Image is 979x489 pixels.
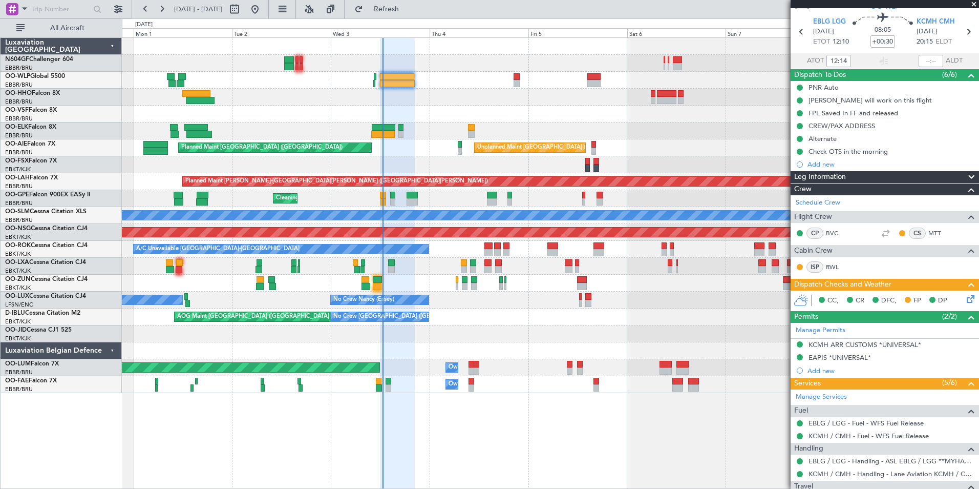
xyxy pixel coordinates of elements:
[5,233,31,241] a: EBKT/KJK
[808,109,898,117] div: FPL Saved In FF and released
[808,96,932,105] div: [PERSON_NAME] will work on this flight
[449,360,518,375] div: Owner Melsbroek Air Base
[794,184,812,195] span: Crew
[794,245,833,257] span: Cabin Crew
[5,141,55,147] a: OO-AIEFalcon 7X
[5,318,31,325] a: EBKT/KJK
[449,377,518,392] div: Owner Melsbroek Air Base
[5,293,86,299] a: OO-LUXCessna Citation CJ4
[807,160,974,169] div: Add new
[174,5,222,14] span: [DATE] - [DATE]
[808,147,888,156] div: Check OTS in the morning
[794,405,808,417] span: Fuel
[5,81,33,89] a: EBBR/BRU
[826,262,849,272] a: RWL
[5,115,33,123] a: EBBR/BRU
[5,56,29,63] span: N604GF
[808,470,974,478] a: KCMH / CMH - Handling - Lane Aviation KCMH / CMH
[5,199,33,207] a: EBBR/BRU
[856,296,864,306] span: CR
[833,37,849,47] span: 12:10
[528,28,627,37] div: Fri 5
[331,28,430,37] div: Wed 3
[5,378,29,384] span: OO-FAE
[827,296,839,306] span: CC,
[794,211,832,223] span: Flight Crew
[5,250,31,258] a: EBKT/KJK
[5,361,31,367] span: OO-LUM
[5,73,65,79] a: OO-WLPGlobal 5500
[5,226,88,232] a: OO-NSGCessna Citation CJ4
[5,132,33,139] a: EBBR/BRU
[5,284,31,292] a: EBKT/KJK
[5,166,31,173] a: EBKT/KJK
[5,301,33,309] a: LFSN/ENC
[942,69,957,80] span: (6/6)
[946,56,963,66] span: ALDT
[5,175,30,181] span: OO-LAH
[935,37,952,47] span: ELDT
[5,267,31,275] a: EBKT/KJK
[5,385,33,393] a: EBBR/BRU
[5,64,33,72] a: EBBR/BRU
[813,17,846,27] span: EBLG LGG
[806,228,823,239] div: CP
[808,83,839,92] div: PNR Auto
[794,279,891,291] span: Dispatch Checks and Weather
[796,325,845,336] a: Manage Permits
[826,55,851,67] input: --:--
[808,353,871,362] div: EAPIS *UNIVERSAL*
[5,175,58,181] a: OO-LAHFalcon 7X
[5,276,88,282] a: OO-ZUNCessna Citation CJ4
[794,443,823,455] span: Handling
[5,149,33,156] a: EBBR/BRU
[917,37,933,47] span: 20:15
[136,241,300,257] div: A/C Unavailable [GEOGRAPHIC_DATA]-[GEOGRAPHIC_DATA]
[232,28,331,37] div: Tue 2
[31,2,90,17] input: Trip Number
[27,25,108,32] span: All Aircraft
[813,37,830,47] span: ETOT
[5,226,31,232] span: OO-NSG
[5,242,31,249] span: OO-ROK
[5,327,27,333] span: OO-JID
[5,90,32,96] span: OO-HHO
[808,340,921,349] div: KCMH ARR CUSTOMS *UNIVERSAL*
[917,27,938,37] span: [DATE]
[5,141,27,147] span: OO-AIE
[5,192,90,198] a: OO-GPEFalcon 900EX EASy II
[796,198,840,208] a: Schedule Crew
[5,276,31,282] span: OO-ZUN
[5,56,73,63] a: N604GFChallenger 604
[276,191,447,206] div: Cleaning [GEOGRAPHIC_DATA] ([GEOGRAPHIC_DATA] National)
[185,174,488,189] div: Planned Maint [PERSON_NAME]-[GEOGRAPHIC_DATA][PERSON_NAME] ([GEOGRAPHIC_DATA][PERSON_NAME])
[794,311,818,323] span: Permits
[333,292,394,308] div: No Crew Nancy (Essey)
[5,361,59,367] a: OO-LUMFalcon 7X
[333,309,505,324] div: No Crew [GEOGRAPHIC_DATA] ([GEOGRAPHIC_DATA] National)
[5,192,29,198] span: OO-GPE
[881,296,897,306] span: DFC,
[5,378,57,384] a: OO-FAEFalcon 7X
[5,259,86,266] a: OO-LXACessna Citation CJ4
[826,229,849,238] a: BVC
[350,1,411,17] button: Refresh
[938,296,947,306] span: DP
[5,107,29,113] span: OO-VSF
[913,296,921,306] span: FP
[477,140,670,155] div: Unplanned Maint [GEOGRAPHIC_DATA] ([GEOGRAPHIC_DATA] National)
[808,432,929,440] a: KCMH / CMH - Fuel - WFS Fuel Release
[5,259,29,266] span: OO-LXA
[5,209,30,215] span: OO-SLM
[5,73,30,79] span: OO-WLP
[796,392,847,402] a: Manage Services
[794,378,821,390] span: Services
[942,311,957,322] span: (2/2)
[5,327,72,333] a: OO-JIDCessna CJ1 525
[919,55,943,67] input: --:--
[5,182,33,190] a: EBBR/BRU
[5,124,56,130] a: OO-ELKFalcon 8X
[5,98,33,106] a: EBBR/BRU
[627,28,726,37] div: Sat 6
[807,366,974,375] div: Add new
